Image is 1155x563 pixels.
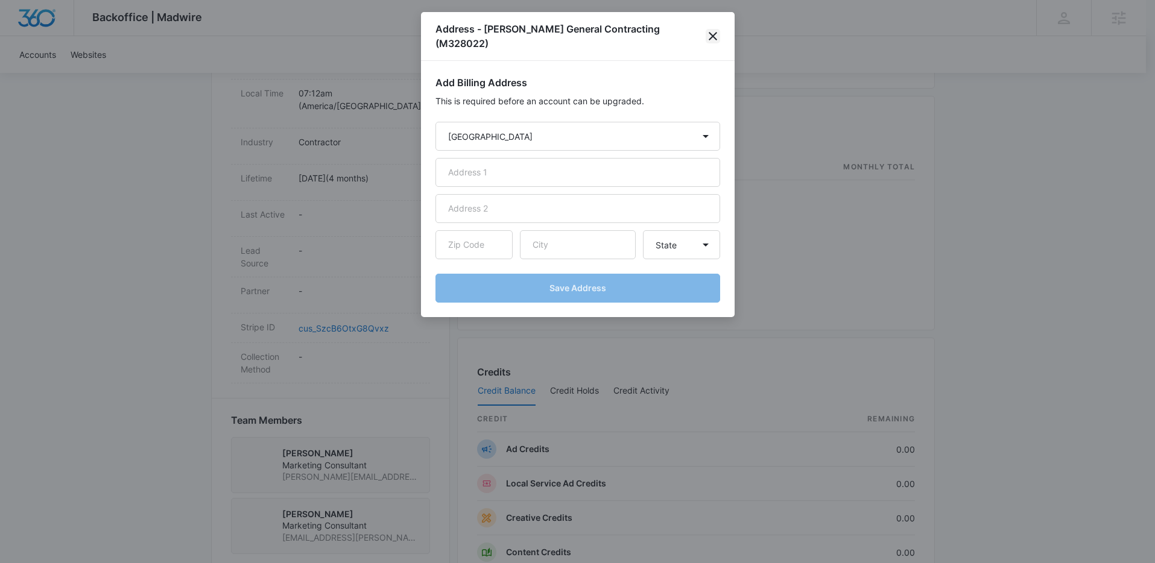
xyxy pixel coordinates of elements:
[435,95,720,107] p: This is required before an account can be upgraded.
[706,29,720,43] button: close
[435,194,720,223] input: Address 2
[520,230,636,259] input: City
[435,75,720,90] h2: Add Billing Address
[435,22,706,51] h1: Address - [PERSON_NAME] General Contracting (M328022)
[435,230,513,259] input: Zip Code
[435,158,720,187] input: Address 1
